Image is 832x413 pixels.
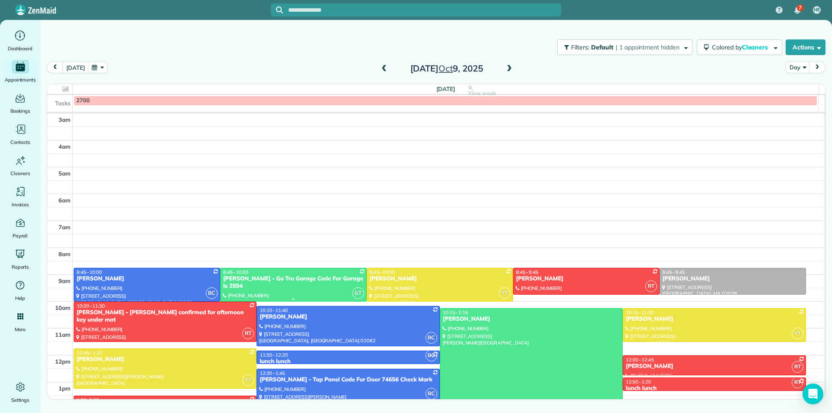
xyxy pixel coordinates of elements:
[645,280,657,292] span: RT
[3,60,37,84] a: Appointments
[803,384,823,404] div: Open Intercom Messenger
[439,63,453,74] span: Oct
[77,269,102,275] span: 8:45 - 10:00
[242,328,254,339] span: RT
[15,294,26,302] span: Help
[443,309,468,315] span: 10:15 - 2:15
[260,352,288,358] span: 11:50 - 12:20
[223,275,364,290] div: [PERSON_NAME] - Go Tru Garage Code For Garage Is 2594
[271,7,283,13] button: Focus search
[663,269,685,275] span: 8:45 - 9:45
[12,200,29,209] span: Invoices
[788,1,806,20] div: 7 unread notifications
[259,376,437,384] div: [PERSON_NAME] - Tap Panel Code For Door 74656 Check Mark
[58,143,71,150] span: 4am
[436,85,455,92] span: [DATE]
[792,377,803,388] span: RT
[77,350,102,356] span: 11:45 - 1:15
[468,90,496,97] span: View week
[393,64,501,73] h2: [DATE] 9, 2025
[792,328,803,339] span: YT
[814,7,820,13] span: HE
[742,43,770,51] span: Cleaners
[76,309,254,324] div: [PERSON_NAME] - [PERSON_NAME] confirmed for afternoon key under mat
[3,185,37,209] a: Invoices
[3,278,37,302] a: Help
[11,396,29,404] span: Settings
[370,269,395,275] span: 8:45 - 10:00
[571,43,589,51] span: Filters:
[276,7,283,13] svg: Focus search
[553,39,692,55] a: Filters: Default | 1 appointment hidden
[55,304,71,311] span: 10am
[712,43,771,51] span: Colored by
[62,62,88,73] button: [DATE]
[3,216,37,240] a: Payroll
[55,331,71,338] span: 11am
[426,350,437,361] span: BC
[58,224,71,231] span: 7am
[76,97,90,104] span: 2700
[786,62,809,73] button: Day
[77,397,99,403] span: 1:30 - 2:30
[626,357,654,363] span: 12:00 - 12:45
[55,358,71,365] span: 12pm
[242,374,254,386] span: YT
[3,380,37,404] a: Settings
[625,385,803,392] div: lunch lunch
[58,170,71,177] span: 5am
[786,39,825,55] button: Actions
[77,303,105,309] span: 10:00 - 11:30
[625,363,803,370] div: [PERSON_NAME]
[499,287,510,299] span: YT
[260,307,288,313] span: 10:10 - 11:40
[616,43,679,51] span: | 1 appointment hidden
[662,275,803,283] div: [PERSON_NAME]
[557,39,692,55] button: Filters: Default | 1 appointment hidden
[591,43,614,51] span: Default
[47,62,63,73] button: prev
[3,29,37,53] a: Dashboard
[426,388,437,400] span: BC
[260,370,285,376] span: 12:30 - 1:45
[352,287,364,299] span: GT
[516,269,539,275] span: 8:45 - 9:45
[15,325,26,334] span: More
[809,62,825,73] button: next
[58,385,71,392] span: 1pm
[516,275,657,283] div: [PERSON_NAME]
[76,275,218,283] div: [PERSON_NAME]
[58,277,71,284] span: 9am
[626,309,654,315] span: 10:15 - 11:30
[12,263,29,271] span: Reports
[10,107,30,115] span: Bookings
[442,315,620,323] div: [PERSON_NAME]
[223,269,248,275] span: 8:45 - 10:00
[259,358,437,365] div: lunch lunch
[10,169,30,178] span: Cleaners
[792,361,803,373] span: RT
[3,122,37,146] a: Contacts
[8,44,32,53] span: Dashboard
[76,356,254,363] div: [PERSON_NAME]
[426,332,437,344] span: BC
[13,231,28,240] span: Payroll
[799,4,802,11] span: 7
[5,75,36,84] span: Appointments
[625,315,803,323] div: [PERSON_NAME]
[3,91,37,115] a: Bookings
[626,379,651,385] span: 12:50 - 1:20
[3,247,37,271] a: Reports
[58,197,71,204] span: 6am
[3,153,37,178] a: Cleaners
[10,138,30,146] span: Contacts
[259,313,437,321] div: [PERSON_NAME]
[697,39,782,55] button: Colored byCleaners
[369,275,510,283] div: [PERSON_NAME]
[58,116,71,123] span: 3am
[58,250,71,257] span: 8am
[206,287,218,299] span: BC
